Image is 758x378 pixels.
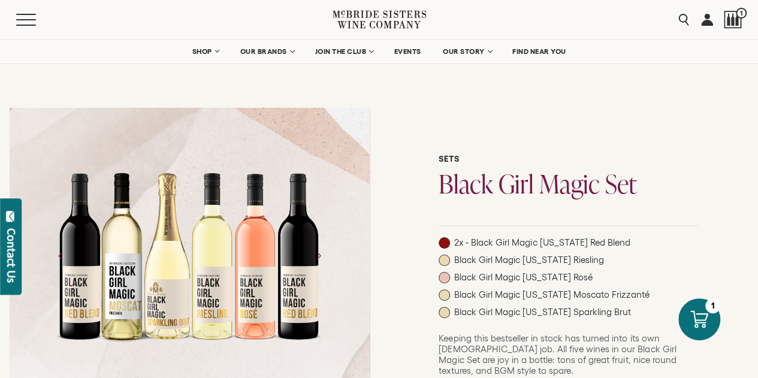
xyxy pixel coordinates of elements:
button: Mobile Menu Trigger [16,14,59,26]
span: Black Girl Magic [US_STATE] Rosé [454,272,593,283]
span: OUR BRANDS [240,47,286,56]
a: OUR STORY [435,40,499,63]
a: OUR BRANDS [232,40,301,63]
a: EVENTS [386,40,429,63]
span: Keeping this bestseller in stock has turned into its own [DEMOGRAPHIC_DATA] job. All five wines i... [439,333,676,376]
span: 2x - Black Girl Magic [US_STATE] Red Blend [454,237,630,248]
span: OUR STORY [443,47,485,56]
span: JOIN THE CLUB [315,47,366,56]
div: 1 [705,298,720,313]
span: Black Girl Magic [US_STATE] Moscato Frizzanté [454,289,650,300]
span: Black Girl Magic [US_STATE] Riesling [454,255,604,265]
h1: Black Girl Magic Set [439,171,698,196]
span: FIND NEAR YOU [512,47,566,56]
button: Previous [46,240,77,271]
span: 1 [736,8,747,19]
button: Next [303,240,334,271]
a: SHOP [184,40,226,63]
h6: Sets [439,154,698,164]
div: Contact Us [5,228,17,283]
a: JOIN THE CLUB [307,40,380,63]
span: EVENTS [394,47,421,56]
span: SHOP [192,47,212,56]
a: FIND NEAR YOU [505,40,574,63]
span: Black Girl Magic [US_STATE] Sparkling Brut [454,307,631,317]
